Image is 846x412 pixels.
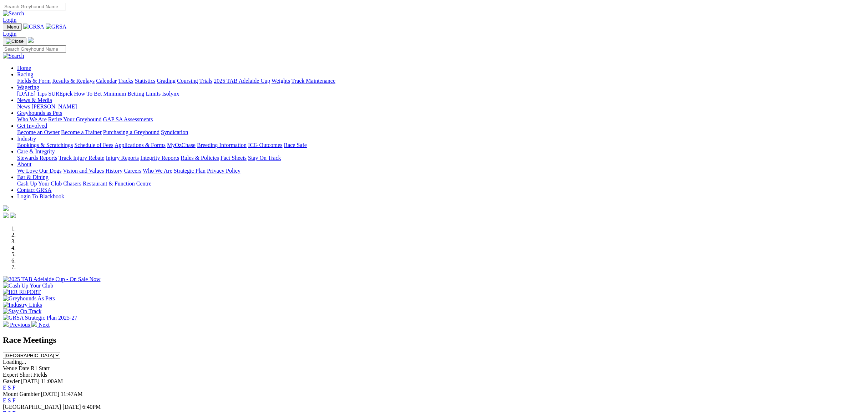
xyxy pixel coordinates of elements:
img: GRSA [23,24,44,30]
img: Greyhounds As Pets [3,295,55,302]
a: Get Involved [17,123,47,129]
div: Wagering [17,91,843,97]
a: Rules & Policies [181,155,219,161]
span: Next [39,322,50,328]
a: Contact GRSA [17,187,51,193]
span: Mount Gambier [3,391,40,397]
a: Trials [199,78,212,84]
a: Fields & Form [17,78,51,84]
a: Chasers Restaurant & Function Centre [63,180,151,187]
img: Search [3,53,24,59]
div: Bar & Dining [17,180,843,187]
a: Strategic Plan [174,168,206,174]
img: logo-grsa-white.png [3,205,9,211]
a: Injury Reports [106,155,139,161]
img: IER REPORT [3,289,41,295]
a: Next [31,322,50,328]
a: Industry [17,136,36,142]
a: Who We Are [17,116,47,122]
a: News [17,103,30,110]
span: [DATE] [21,378,40,384]
a: Racing [17,71,33,77]
a: Minimum Betting Limits [103,91,161,97]
a: Privacy Policy [207,168,240,174]
a: Vision and Values [63,168,104,174]
a: S [8,385,11,391]
button: Toggle navigation [3,37,26,45]
a: Become an Owner [17,129,60,135]
img: chevron-right-pager-white.svg [31,321,37,327]
img: Industry Links [3,302,42,308]
a: Careers [124,168,141,174]
img: Cash Up Your Club [3,283,53,289]
span: Fields [33,372,47,378]
a: Who We Are [143,168,172,174]
div: Greyhounds as Pets [17,116,843,123]
a: [DATE] Tips [17,91,47,97]
img: 2025 TAB Adelaide Cup - On Sale Now [3,276,101,283]
img: chevron-left-pager-white.svg [3,321,9,327]
a: Race Safe [284,142,307,148]
a: Fact Sheets [221,155,247,161]
a: Stay On Track [248,155,281,161]
a: [PERSON_NAME] [31,103,77,110]
img: GRSA [46,24,67,30]
a: Integrity Reports [140,155,179,161]
span: Expert [3,372,18,378]
a: Login [3,31,16,37]
span: Date [19,365,29,371]
img: GRSA Strategic Plan 2025-27 [3,315,77,321]
span: 11:47AM [61,391,83,397]
a: S [8,397,11,403]
div: About [17,168,843,174]
a: Login To Blackbook [17,193,64,199]
span: Short [20,372,32,378]
a: Care & Integrity [17,148,55,154]
a: Wagering [17,84,39,90]
span: [GEOGRAPHIC_DATA] [3,404,61,410]
a: Stewards Reports [17,155,57,161]
span: Venue [3,365,17,371]
a: E [3,385,6,391]
div: Care & Integrity [17,155,843,161]
a: We Love Our Dogs [17,168,61,174]
a: Become a Trainer [61,129,102,135]
a: Purchasing a Greyhound [103,129,159,135]
a: Home [17,65,31,71]
a: Syndication [161,129,188,135]
div: Racing [17,78,843,84]
a: How To Bet [74,91,102,97]
a: MyOzChase [167,142,196,148]
div: Industry [17,142,843,148]
a: Isolynx [162,91,179,97]
span: 11:00AM [41,378,63,384]
span: Menu [7,24,19,30]
span: Loading... [3,359,26,365]
div: Get Involved [17,129,843,136]
span: [DATE] [41,391,60,397]
a: E [3,397,6,403]
div: News & Media [17,103,843,110]
span: [DATE] [62,404,81,410]
a: SUREpick [48,91,72,97]
img: facebook.svg [3,213,9,218]
a: Track Maintenance [292,78,335,84]
img: Close [6,39,24,44]
a: Coursing [177,78,198,84]
img: Stay On Track [3,308,41,315]
a: GAP SA Assessments [103,116,153,122]
button: Toggle navigation [3,23,22,31]
img: logo-grsa-white.png [28,37,34,43]
a: ICG Outcomes [248,142,282,148]
a: F [12,397,16,403]
a: Tracks [118,78,133,84]
a: Statistics [135,78,156,84]
a: Results & Replays [52,78,95,84]
h2: Race Meetings [3,335,843,345]
span: R1 Start [31,365,50,371]
a: 2025 TAB Adelaide Cup [214,78,270,84]
a: Calendar [96,78,117,84]
a: Previous [3,322,31,328]
a: Weights [272,78,290,84]
a: Bookings & Scratchings [17,142,73,148]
